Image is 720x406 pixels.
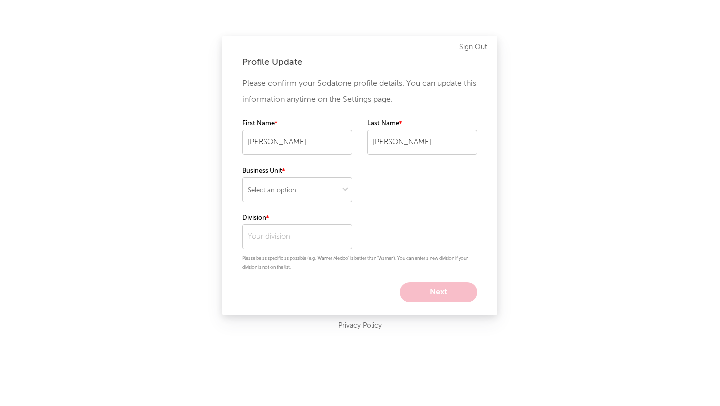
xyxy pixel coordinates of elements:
a: Privacy Policy [338,320,382,332]
input: Your division [242,224,352,249]
p: Please confirm your Sodatone profile details. You can update this information anytime on the Sett... [242,76,477,108]
label: Last Name [367,118,477,130]
div: Profile Update [242,56,477,68]
label: Business Unit [242,165,352,177]
button: Next [400,282,477,302]
label: First Name [242,118,352,130]
p: Please be as specific as possible (e.g. 'Warner Mexico' is better than 'Warner'). You can enter a... [242,254,477,272]
a: Sign Out [459,41,487,53]
input: Your first name [242,130,352,155]
input: Your last name [367,130,477,155]
label: Division [242,212,352,224]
